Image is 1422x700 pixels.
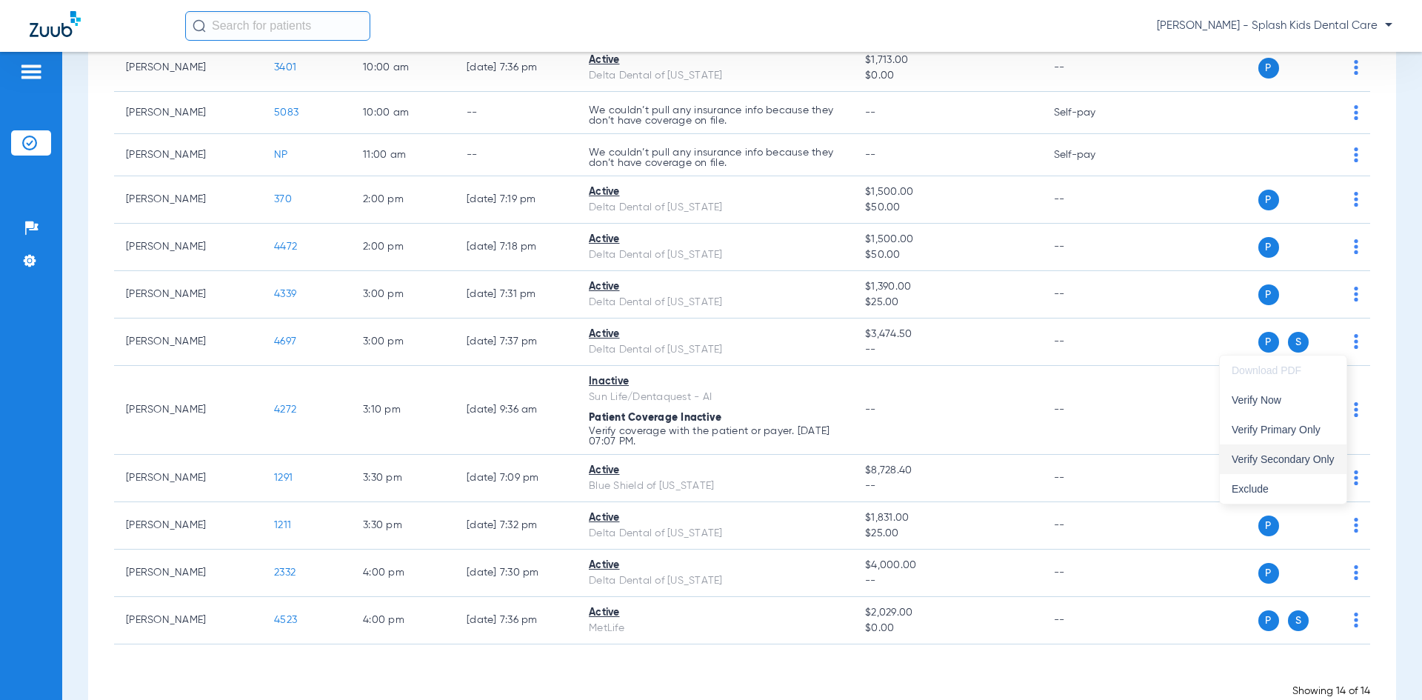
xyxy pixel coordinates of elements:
[1232,424,1335,435] span: Verify Primary Only
[1232,395,1335,405] span: Verify Now
[1232,484,1335,494] span: Exclude
[1232,454,1335,464] span: Verify Secondary Only
[1348,629,1422,700] iframe: Chat Widget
